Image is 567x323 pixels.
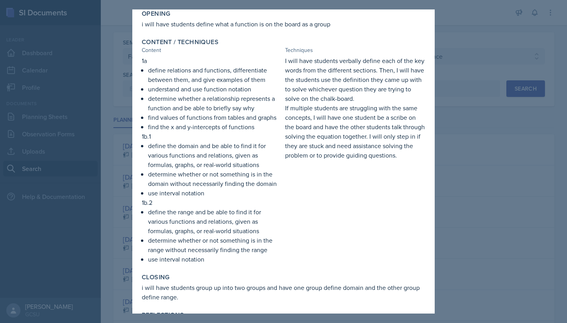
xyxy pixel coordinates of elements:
div: Content [142,46,282,54]
p: find the x and y-intercepts of functions [148,122,282,132]
p: i will have students group up into two groups and have one group define domain and the other grou... [142,283,425,302]
p: understand and use function notation [148,84,282,94]
p: find values of functions from tables and graphs [148,113,282,122]
label: Opening [142,10,170,18]
p: define the range and be able to find it for various functions and relations, given as formulas, g... [148,207,282,236]
p: 1b.2 [142,198,282,207]
p: define relations and functions, differentiate between them, and give examples of them [148,65,282,84]
p: use interval notation [148,188,282,198]
p: use interval notation [148,254,282,264]
label: Content / Techniques [142,38,219,46]
label: Closing [142,273,170,281]
p: determine whether a relationship represents a function and be able to briefly say why [148,94,282,113]
p: determine whether or not something is in the domain without necessarily finding the domain [148,169,282,188]
p: 1b.1 [142,132,282,141]
label: Reflections [142,311,184,319]
p: I will have students verbally define each of the key words from the different sections. Then, I w... [285,56,425,103]
p: i will have students define what a function is on the board as a group [142,19,425,29]
p: If multiple students are struggling with the same concepts, I will have one student be a scribe o... [285,103,425,160]
p: define the domain and be able to find it for various functions and relations, given as formulas, ... [148,141,282,169]
div: Techniques [285,46,425,54]
p: determine whether or not something is in the range without necessarily finding the range [148,236,282,254]
p: 1a [142,56,282,65]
